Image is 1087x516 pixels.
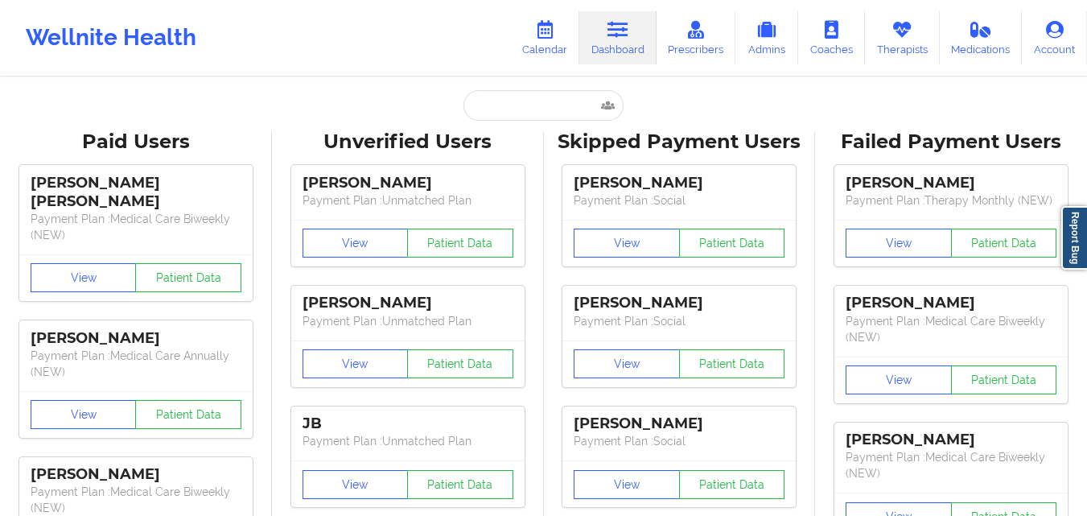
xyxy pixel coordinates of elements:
button: Patient Data [951,365,1057,394]
a: Report Bug [1061,206,1087,270]
p: Payment Plan : Therapy Monthly (NEW) [846,192,1056,208]
button: Patient Data [679,229,785,258]
div: Failed Payment Users [826,130,1076,155]
div: Unverified Users [283,130,533,155]
p: Payment Plan : Medical Care Biweekly (NEW) [846,313,1056,345]
button: View [574,349,680,378]
p: Payment Plan : Social [574,313,784,329]
div: Paid Users [11,130,261,155]
button: Patient Data [135,263,241,292]
div: [PERSON_NAME] [31,465,241,484]
div: [PERSON_NAME] [846,174,1056,192]
p: Payment Plan : Medical Care Biweekly (NEW) [846,449,1056,481]
button: View [31,400,137,429]
div: [PERSON_NAME] [PERSON_NAME] [31,174,241,211]
a: Medications [940,11,1023,64]
button: Patient Data [407,349,513,378]
a: Dashboard [579,11,657,64]
button: View [303,229,409,258]
div: [PERSON_NAME] [846,431,1056,449]
p: Payment Plan : Social [574,433,784,449]
a: Account [1022,11,1087,64]
p: Payment Plan : Medical Care Annually (NEW) [31,348,241,380]
button: Patient Data [135,400,241,429]
p: Payment Plan : Unmatched Plan [303,192,513,208]
button: Patient Data [679,470,785,499]
p: Payment Plan : Unmatched Plan [303,433,513,449]
button: View [574,470,680,499]
button: Patient Data [679,349,785,378]
a: Coaches [798,11,865,64]
div: [PERSON_NAME] [303,174,513,192]
p: Payment Plan : Unmatched Plan [303,313,513,329]
p: Payment Plan : Medical Care Biweekly (NEW) [31,484,241,516]
div: [PERSON_NAME] [574,415,784,433]
div: [PERSON_NAME] [846,294,1056,312]
p: Payment Plan : Social [574,192,784,208]
button: View [303,349,409,378]
button: View [846,365,952,394]
a: Therapists [865,11,940,64]
button: View [846,229,952,258]
div: [PERSON_NAME] [574,294,784,312]
div: JB [303,415,513,433]
div: [PERSON_NAME] [574,174,784,192]
button: Patient Data [407,470,513,499]
a: Admins [735,11,798,64]
a: Calendar [510,11,579,64]
button: Patient Data [951,229,1057,258]
button: View [574,229,680,258]
a: Prescribers [657,11,736,64]
div: Skipped Payment Users [555,130,805,155]
p: Payment Plan : Medical Care Biweekly (NEW) [31,211,241,243]
button: View [31,263,137,292]
div: [PERSON_NAME] [31,329,241,348]
div: [PERSON_NAME] [303,294,513,312]
button: Patient Data [407,229,513,258]
button: View [303,470,409,499]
